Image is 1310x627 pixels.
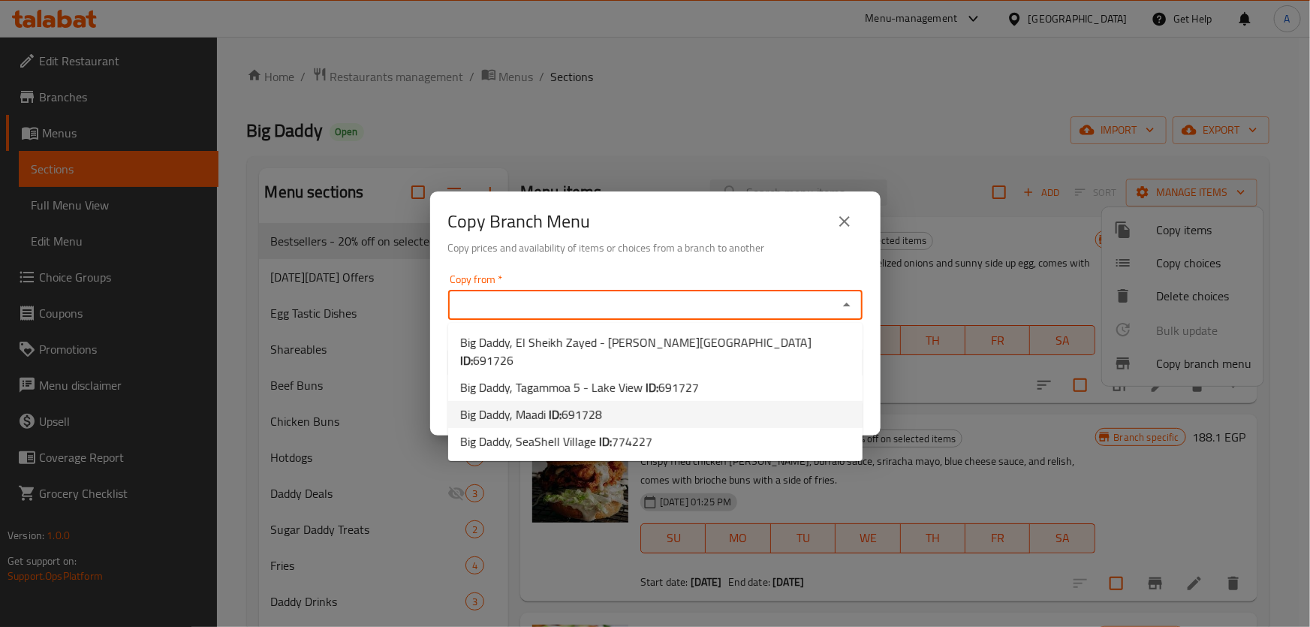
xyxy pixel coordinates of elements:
span: 691727 [658,376,699,399]
span: Big Daddy, SeaShell Village [460,433,652,451]
span: 691726 [473,349,513,372]
span: 774227 [612,430,652,453]
span: Big Daddy, El Sheikh Zayed - [PERSON_NAME][GEOGRAPHIC_DATA] [460,333,851,369]
span: Big Daddy, Tagammoa 5 - Lake View [460,378,699,396]
span: 691728 [562,403,602,426]
b: ID: [460,349,473,372]
button: Close [836,294,857,315]
b: ID: [646,376,658,399]
button: close [827,203,863,240]
span: Big Daddy, Maadi [460,405,602,424]
b: ID: [599,430,612,453]
b: ID: [549,403,562,426]
h6: Copy prices and availability of items or choices from a branch to another [448,240,863,256]
h2: Copy Branch Menu [448,210,591,234]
